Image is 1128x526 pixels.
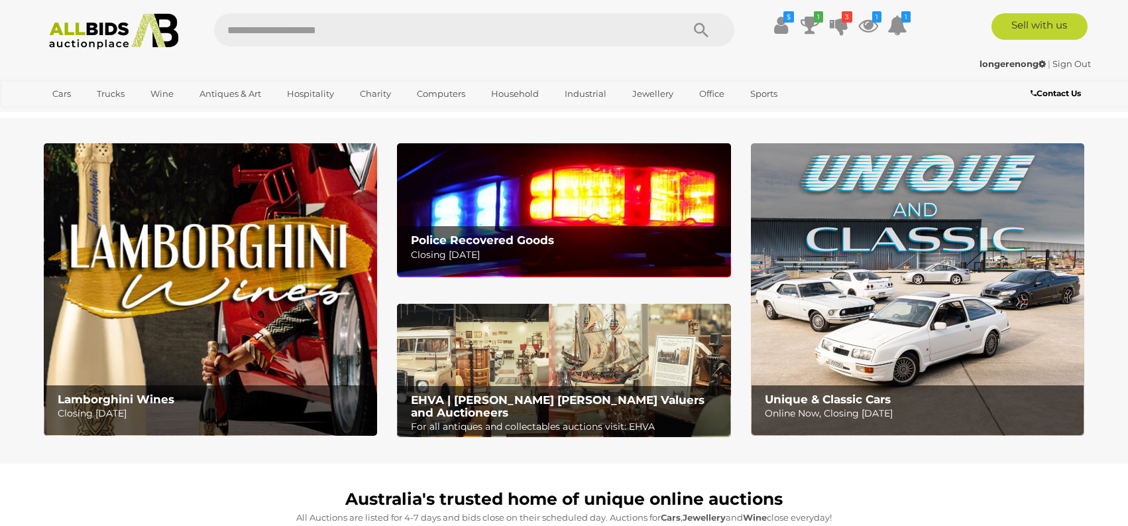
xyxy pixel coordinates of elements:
h1: Australia's trusted home of unique online auctions [50,490,1078,509]
a: Antiques & Art [191,83,270,105]
a: Contact Us [1031,86,1084,101]
button: Search [668,13,734,46]
a: Hospitality [278,83,343,105]
p: Online Now, Closing [DATE] [765,405,1077,422]
a: Police Recovered Goods Police Recovered Goods Closing [DATE] [397,143,730,277]
i: 3 [842,11,852,23]
a: Computers [408,83,474,105]
p: All Auctions are listed for 4-7 days and bids close on their scheduled day. Auctions for , and cl... [50,510,1078,525]
a: EHVA | Evans Hastings Valuers and Auctioneers EHVA | [PERSON_NAME] [PERSON_NAME] Valuers and Auct... [397,304,730,438]
p: Closing [DATE] [411,247,723,263]
span: | [1048,58,1050,69]
a: Wine [142,83,182,105]
a: 1 [858,13,878,37]
a: $ [771,13,791,37]
p: Closing [DATE] [58,405,370,422]
a: Lamborghini Wines Lamborghini Wines Closing [DATE] [44,143,377,436]
a: 3 [829,13,849,37]
a: Sell with us [991,13,1088,40]
img: Unique & Classic Cars [751,143,1084,436]
i: 1 [872,11,881,23]
strong: Jewellery [683,512,726,523]
p: For all antiques and collectables auctions visit: EHVA [411,419,723,435]
a: Jewellery [624,83,682,105]
a: Sports [742,83,786,105]
a: 1 [887,13,907,37]
a: Charity [351,83,400,105]
img: EHVA | Evans Hastings Valuers and Auctioneers [397,304,730,438]
a: Trucks [88,83,133,105]
a: Office [691,83,733,105]
img: Allbids.com.au [42,13,186,50]
i: 1 [814,11,823,23]
img: Police Recovered Goods [397,143,730,277]
a: longerenong [980,58,1048,69]
b: EHVA | [PERSON_NAME] [PERSON_NAME] Valuers and Auctioneers [411,393,705,419]
a: Industrial [556,83,615,105]
b: Police Recovered Goods [411,233,554,247]
a: Household [482,83,547,105]
strong: Cars [661,512,681,523]
b: Contact Us [1031,88,1081,98]
i: $ [783,11,794,23]
a: 1 [800,13,820,37]
a: Cars [44,83,80,105]
a: Unique & Classic Cars Unique & Classic Cars Online Now, Closing [DATE] [751,143,1084,436]
img: Lamborghini Wines [44,143,377,436]
strong: longerenong [980,58,1046,69]
b: Unique & Classic Cars [765,393,891,406]
i: 1 [901,11,911,23]
b: Lamborghini Wines [58,393,174,406]
strong: Wine [743,512,767,523]
a: [GEOGRAPHIC_DATA] [44,105,155,127]
a: Sign Out [1052,58,1091,69]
